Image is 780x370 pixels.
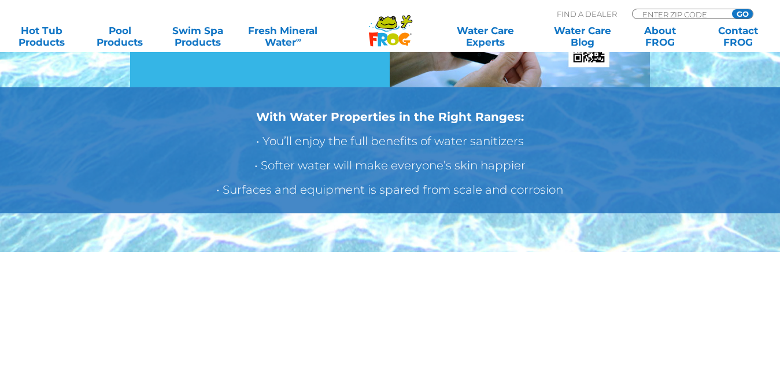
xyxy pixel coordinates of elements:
[256,134,524,148] span: • You’ll enjoy the full benefits of water sanitizers
[630,25,691,48] a: AboutFROG
[167,25,228,48] a: Swim SpaProducts
[256,110,524,124] span: With Water Properties in the Right Ranges:
[708,25,768,48] a: ContactFROG
[254,158,526,172] span: • Softer water will make everyone’s skin happier
[296,35,301,44] sup: ∞
[12,25,72,48] a: Hot TubProducts
[557,9,617,19] p: Find A Dealer
[245,25,321,48] a: Fresh MineralWater∞
[552,25,613,48] a: Water CareBlog
[641,9,719,19] input: Zip Code Form
[90,25,150,48] a: PoolProducts
[437,25,535,48] a: Water CareExperts
[732,9,753,18] input: GO
[216,183,563,197] span: • Surfaces and equipment is spared from scale and corrosion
